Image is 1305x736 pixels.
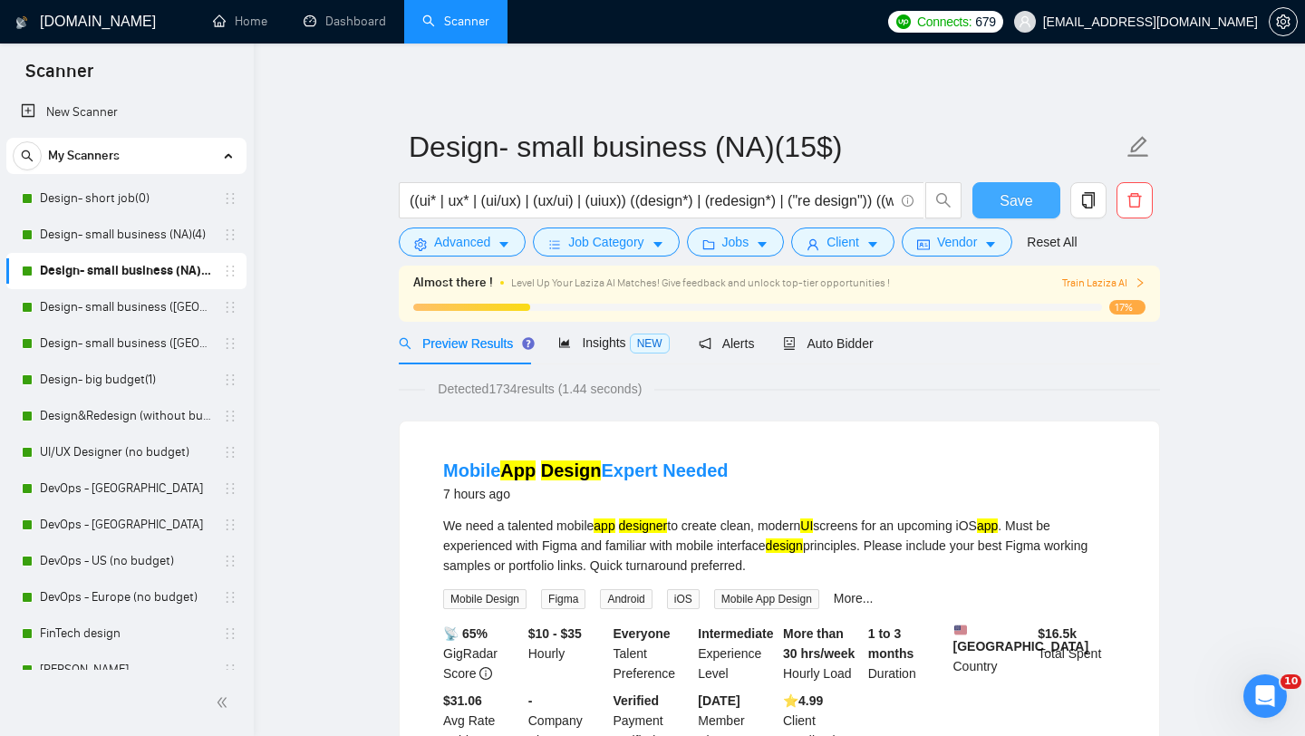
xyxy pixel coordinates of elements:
[541,589,585,609] span: Figma
[1269,15,1298,29] a: setting
[702,237,715,251] span: folder
[541,460,602,480] mark: Design
[223,481,237,496] span: holder
[779,624,865,683] div: Hourly Load
[687,228,785,257] button: folderJobscaret-down
[558,335,669,350] span: Insights
[216,693,234,712] span: double-left
[213,14,267,29] a: homeHome
[414,237,427,251] span: setting
[223,300,237,315] span: holder
[520,335,536,352] div: Tooltip anchor
[434,232,490,252] span: Advanced
[40,543,212,579] a: DevOps - US (no budget)
[925,182,962,218] button: search
[443,460,729,480] a: MobileApp DesignExpert Needed
[1019,15,1031,28] span: user
[399,336,529,351] span: Preview Results
[614,626,671,641] b: Everyone
[413,273,493,293] span: Almost there !
[694,624,779,683] div: Experience Level
[40,362,212,398] a: Design- big budget(1)
[1109,300,1145,315] span: 17%
[866,237,879,251] span: caret-down
[783,336,873,351] span: Auto Bidder
[40,398,212,434] a: Design&Redesign (without budget)
[479,667,492,680] span: info-circle
[223,554,237,568] span: holder
[40,434,212,470] a: UI/UX Designer (no budget)
[594,518,614,533] mark: app
[223,445,237,460] span: holder
[40,470,212,507] a: DevOps - [GEOGRAPHIC_DATA]
[614,693,660,708] b: Verified
[953,624,1089,654] b: [GEOGRAPHIC_DATA]
[1038,626,1077,641] b: $ 16.5k
[40,615,212,652] a: FinTech design
[1270,15,1297,29] span: setting
[698,693,739,708] b: [DATE]
[14,150,41,162] span: search
[11,58,108,96] span: Scanner
[15,8,28,37] img: logo
[21,94,232,131] a: New Scanner
[548,237,561,251] span: bars
[1000,189,1032,212] span: Save
[619,518,668,533] mark: designer
[902,228,1012,257] button: idcardVendorcaret-down
[600,589,652,609] span: Android
[528,626,582,641] b: $10 - $35
[568,232,643,252] span: Job Category
[48,138,120,174] span: My Scanners
[783,337,796,350] span: robot
[40,507,212,543] a: DevOps - [GEOGRAPHIC_DATA]
[917,12,971,32] span: Connects:
[511,276,890,289] span: Level Up Your Laziza AI Matches! Give feedback and unlock top-tier opportunities !
[834,591,874,605] a: More...
[528,693,533,708] b: -
[630,334,670,353] span: NEW
[443,626,488,641] b: 📡 65%
[902,195,913,207] span: info-circle
[954,624,967,636] img: 🇺🇸
[975,12,995,32] span: 679
[667,589,700,609] span: iOS
[443,589,527,609] span: Mobile Design
[223,518,237,532] span: holder
[1281,674,1301,689] span: 10
[1269,7,1298,36] button: setting
[1071,192,1106,208] span: copy
[1027,232,1077,252] a: Reset All
[40,289,212,325] a: Design- small business ([GEOGRAPHIC_DATA])(15$)
[783,693,823,708] b: ⭐️ 4.99
[13,141,42,170] button: search
[40,325,212,362] a: Design- small business ([GEOGRAPHIC_DATA])(4)
[422,14,489,29] a: searchScanner
[223,336,237,351] span: holder
[399,337,411,350] span: search
[443,693,482,708] b: $31.06
[699,337,711,350] span: notification
[826,232,859,252] span: Client
[40,180,212,217] a: Design- short job(0)
[950,624,1035,683] div: Country
[443,516,1116,576] div: We need a talented mobile to create clean, modern screens for an upcoming iOS . Must be experienc...
[791,228,894,257] button: userClientcaret-down
[937,232,977,252] span: Vendor
[1070,182,1107,218] button: copy
[926,192,961,208] span: search
[40,217,212,253] a: Design- small business (NA)(4)
[40,652,212,688] a: [PERSON_NAME]
[1126,135,1150,159] span: edit
[6,94,246,131] li: New Scanner
[223,626,237,641] span: holder
[756,237,768,251] span: caret-down
[223,191,237,206] span: holder
[409,124,1123,169] input: Scanner name...
[610,624,695,683] div: Talent Preference
[652,237,664,251] span: caret-down
[1034,624,1119,683] div: Total Spent
[223,590,237,605] span: holder
[783,626,855,661] b: More than 30 hrs/week
[896,15,911,29] img: upwork-logo.png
